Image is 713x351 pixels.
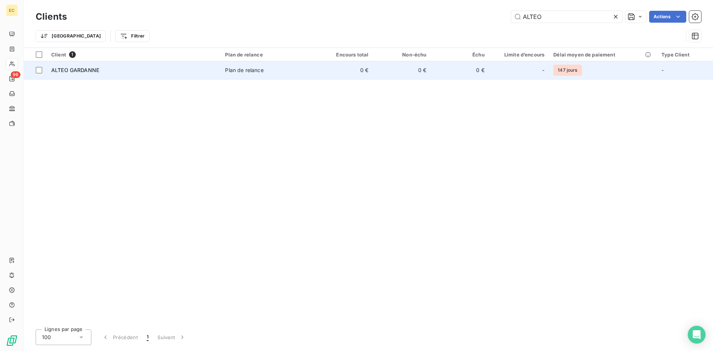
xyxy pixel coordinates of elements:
div: Non-échu [377,52,426,58]
input: Rechercher [511,11,622,23]
span: 1 [147,334,149,341]
div: EC [6,4,18,16]
span: Client [51,52,66,58]
span: 96 [11,71,20,78]
span: 1 [69,51,76,58]
div: Plan de relance [225,52,310,58]
span: ALTEO GARDANNE [51,67,99,73]
button: [GEOGRAPHIC_DATA] [36,30,106,42]
img: Logo LeanPay [6,335,18,347]
div: Échu [436,52,485,58]
a: 96 [6,73,17,85]
span: 147 jours [553,65,582,76]
td: 0 € [431,61,489,79]
td: 0 € [315,61,373,79]
div: Plan de relance [225,66,263,74]
button: Suivant [153,329,191,345]
div: Type Client [661,52,709,58]
div: Limite d’encours [494,52,545,58]
button: Filtrer [115,30,149,42]
span: - [661,67,664,73]
button: Précédent [97,329,142,345]
td: 0 € [373,61,431,79]
button: Actions [649,11,686,23]
button: 1 [142,329,153,345]
span: 100 [42,334,51,341]
div: Délai moyen de paiement [553,52,652,58]
span: - [542,66,544,74]
div: Encours total [319,52,368,58]
div: Open Intercom Messenger [688,326,706,344]
h3: Clients [36,10,67,23]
